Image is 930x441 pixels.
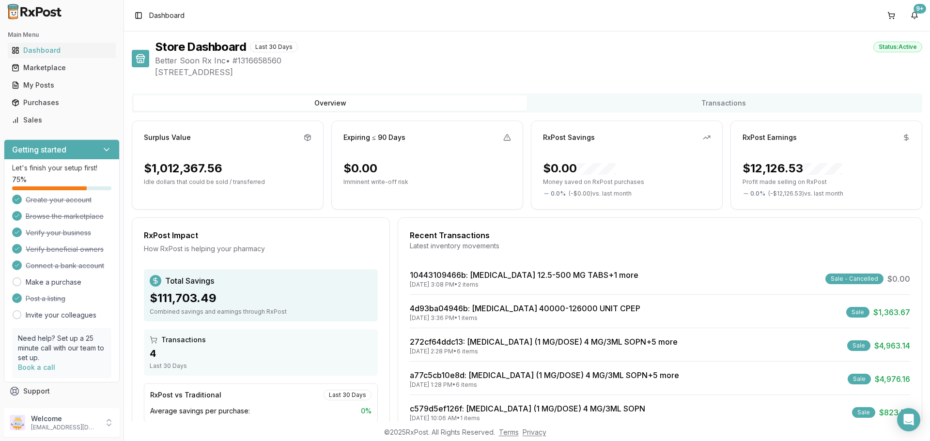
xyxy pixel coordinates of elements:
[897,408,920,431] div: Open Intercom Messenger
[26,228,91,238] span: Verify your business
[887,273,910,285] span: $0.00
[410,241,910,251] div: Latest inventory movements
[543,161,616,176] div: $0.00
[875,373,910,385] span: $4,976.16
[750,190,765,198] span: 0.0 %
[12,144,66,155] h3: Getting started
[144,161,222,176] div: $1,012,367.56
[155,66,922,78] span: [STREET_ADDRESS]
[12,175,27,184] span: 75 %
[743,133,797,142] div: RxPost Earnings
[26,212,104,221] span: Browse the marketplace
[543,178,711,186] p: Money saved on RxPost purchases
[410,348,678,355] div: [DATE] 2:28 PM • 6 items
[343,161,377,176] div: $0.00
[914,4,926,14] div: 9+
[410,404,645,413] a: c579d5ef126f: [MEDICAL_DATA] (1 MG/DOSE) 4 MG/3ML SOPN
[144,244,378,254] div: How RxPost is helping your pharmacy
[144,178,311,186] p: Idle dollars that could be sold / transferred
[8,111,116,129] a: Sales
[846,307,869,318] div: Sale
[150,390,221,400] div: RxPost vs Traditional
[499,428,519,436] a: Terms
[12,46,112,55] div: Dashboard
[150,290,372,306] div: $111,703.49
[8,31,116,39] h2: Main Menu
[8,59,116,76] a: Marketplace
[873,306,910,318] span: $1,363.67
[4,77,120,93] button: My Posts
[23,404,56,413] span: Feedback
[18,334,106,363] p: Need help? Set up a 25 minute call with our team to set up.
[410,314,640,322] div: [DATE] 3:36 PM • 1 items
[12,80,112,90] div: My Posts
[134,95,527,111] button: Overview
[4,382,120,400] button: Support
[31,414,98,424] p: Welcome
[150,406,250,416] span: Average savings per purchase:
[165,275,214,287] span: Total Savings
[874,340,910,351] span: $4,963.14
[150,362,372,370] div: Last 30 Days
[743,178,910,186] p: Profit made selling on RxPost
[150,347,372,360] div: 4
[873,42,922,52] div: Status: Active
[410,270,638,280] a: 10443109466b: [MEDICAL_DATA] 12.5-500 MG TABS+1 more
[852,407,875,418] div: Sale
[4,43,120,58] button: Dashboard
[543,133,595,142] div: RxPost Savings
[410,337,678,347] a: 272cf64ddc13: [MEDICAL_DATA] (1 MG/DOSE) 4 MG/3ML SOPN+5 more
[4,112,120,128] button: Sales
[410,381,679,389] div: [DATE] 1:28 PM • 6 items
[825,274,883,284] div: Sale - Cancelled
[10,415,25,430] img: User avatar
[8,76,116,94] a: My Posts
[343,178,511,186] p: Imminent write-off risk
[4,4,66,19] img: RxPost Logo
[907,8,922,23] button: 9+
[8,94,116,111] a: Purchases
[26,310,96,320] a: Invite your colleagues
[768,190,843,198] span: ( - $12,126.53 ) vs. last month
[18,363,55,371] a: Book a call
[149,11,185,20] nav: breadcrumb
[150,308,372,316] div: Combined savings and earnings through RxPost
[31,424,98,431] p: [EMAIL_ADDRESS][DOMAIN_NAME]
[324,390,372,400] div: Last 30 Days
[848,374,871,384] div: Sale
[155,39,246,55] h1: Store Dashboard
[847,340,870,351] div: Sale
[250,42,298,52] div: Last 30 Days
[155,55,922,66] span: Better Soon Rx Inc • # 1316658560
[523,428,546,436] a: Privacy
[12,63,112,73] div: Marketplace
[149,11,185,20] span: Dashboard
[26,277,81,287] a: Make a purchase
[4,95,120,110] button: Purchases
[144,133,191,142] div: Surplus Value
[4,400,120,417] button: Feedback
[26,244,104,254] span: Verify beneficial owners
[26,195,92,205] span: Create your account
[410,304,640,313] a: 4d93ba04946b: [MEDICAL_DATA] 40000-126000 UNIT CPEP
[8,42,116,59] a: Dashboard
[26,261,104,271] span: Connect a bank account
[569,190,632,198] span: ( - $0.00 ) vs. last month
[410,414,645,422] div: [DATE] 10:06 AM • 1 items
[161,335,206,345] span: Transactions
[12,115,112,125] div: Sales
[4,60,120,76] button: Marketplace
[410,229,910,241] div: Recent Transactions
[551,190,566,198] span: 0.0 %
[410,370,679,380] a: a77c5cb10e8d: [MEDICAL_DATA] (1 MG/DOSE) 4 MG/3ML SOPN+5 more
[26,294,65,304] span: Post a listing
[743,161,842,176] div: $12,126.53
[12,163,111,173] p: Let's finish your setup first!
[361,406,372,416] span: 0 %
[410,281,638,289] div: [DATE] 3:08 PM • 2 items
[527,95,920,111] button: Transactions
[144,229,378,241] div: RxPost Impact
[12,98,112,107] div: Purchases
[879,407,910,418] span: $823.55
[343,133,405,142] div: Expiring ≤ 90 Days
